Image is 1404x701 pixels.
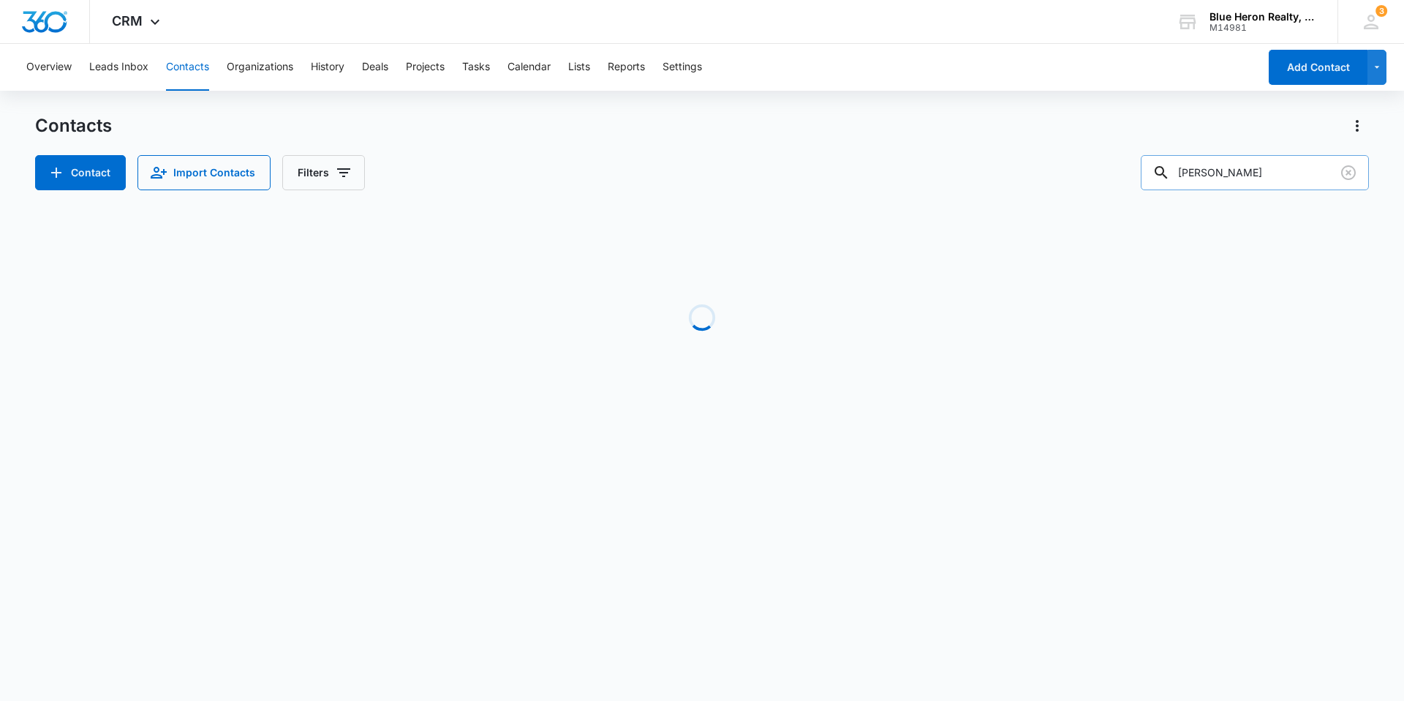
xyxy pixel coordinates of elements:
[362,44,388,91] button: Deals
[1269,50,1367,85] button: Add Contact
[311,44,344,91] button: History
[137,155,271,190] button: Import Contacts
[35,115,112,137] h1: Contacts
[568,44,590,91] button: Lists
[1209,23,1316,33] div: account id
[663,44,702,91] button: Settings
[507,44,551,91] button: Calendar
[1345,114,1369,138] button: Actions
[1337,161,1360,184] button: Clear
[227,44,293,91] button: Organizations
[1375,5,1387,17] span: 3
[406,44,445,91] button: Projects
[26,44,72,91] button: Overview
[166,44,209,91] button: Contacts
[112,13,143,29] span: CRM
[608,44,645,91] button: Reports
[1209,11,1316,23] div: account name
[1375,5,1387,17] div: notifications count
[462,44,490,91] button: Tasks
[35,155,126,190] button: Add Contact
[282,155,365,190] button: Filters
[89,44,148,91] button: Leads Inbox
[1141,155,1369,190] input: Search Contacts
